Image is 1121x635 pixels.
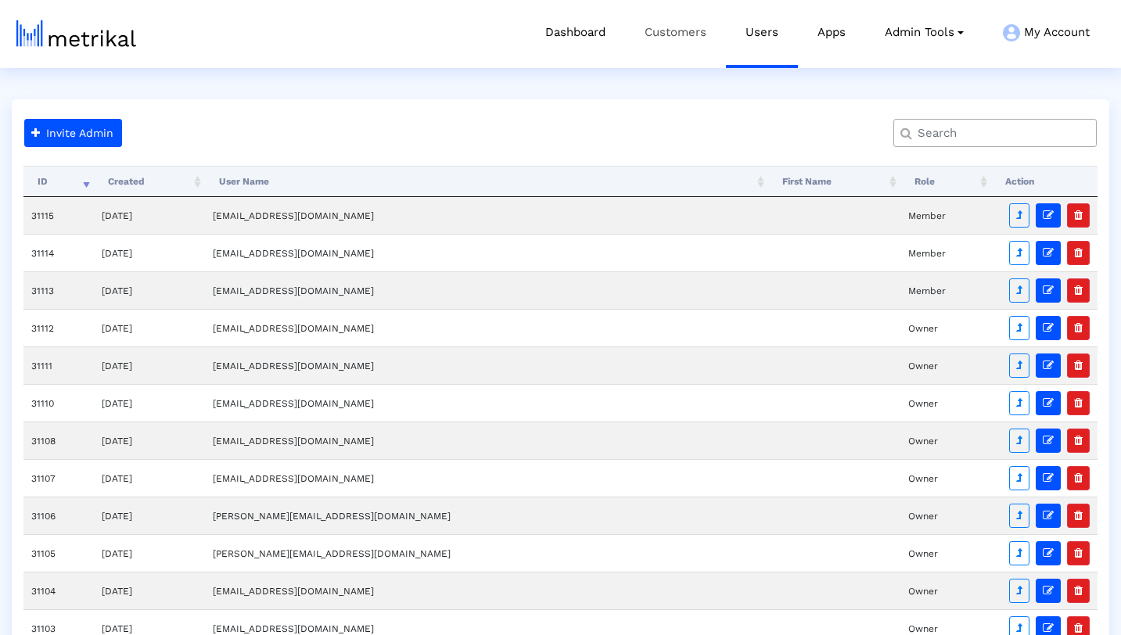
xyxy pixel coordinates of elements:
td: [DATE] [94,271,205,309]
td: Owner [900,459,991,497]
button: Make Admin [1009,579,1029,603]
button: Invite Admin [24,119,122,147]
td: 31105 [23,534,94,572]
input: Search [907,125,1090,142]
td: Member [900,197,991,234]
td: [DATE] [94,384,205,422]
th: Role: activate to sort column ascending [900,166,991,197]
td: 31107 [23,459,94,497]
td: [EMAIL_ADDRESS][DOMAIN_NAME] [205,309,768,346]
td: 31106 [23,497,94,534]
td: Owner [900,384,991,422]
td: 31110 [23,384,94,422]
td: Member [900,234,991,271]
td: [DATE] [94,459,205,497]
td: [DATE] [94,197,205,234]
img: metrical-logo-light.png [16,20,136,47]
td: Owner [900,309,991,346]
td: [EMAIL_ADDRESS][DOMAIN_NAME] [205,459,768,497]
td: 31114 [23,234,94,271]
td: Owner [900,572,991,609]
td: [PERSON_NAME][EMAIL_ADDRESS][DOMAIN_NAME] [205,534,768,572]
td: [EMAIL_ADDRESS][DOMAIN_NAME] [205,271,768,309]
img: my-account-menu-icon.png [1003,24,1020,41]
td: Owner [900,534,991,572]
td: [DATE] [94,572,205,609]
td: Owner [900,422,991,459]
td: [EMAIL_ADDRESS][DOMAIN_NAME] [205,422,768,459]
button: Make Admin [1009,353,1029,378]
td: Member [900,271,991,309]
td: [DATE] [94,497,205,534]
th: User Name: activate to sort column ascending [205,166,768,197]
td: Owner [900,497,991,534]
button: Make Admin [1009,203,1029,228]
button: Make Admin [1009,316,1029,340]
button: Make Admin [1009,466,1029,490]
td: [DATE] [94,234,205,271]
td: 31111 [23,346,94,384]
td: [EMAIL_ADDRESS][DOMAIN_NAME] [205,346,768,384]
button: Make Admin [1009,429,1029,453]
td: 31115 [23,197,94,234]
button: Make Admin [1009,241,1029,265]
td: Owner [900,346,991,384]
th: ID: activate to sort column ascending [23,166,94,197]
td: 31112 [23,309,94,346]
button: Make Admin [1009,541,1029,565]
td: [DATE] [94,346,205,384]
td: 31108 [23,422,94,459]
td: [PERSON_NAME][EMAIL_ADDRESS][DOMAIN_NAME] [205,497,768,534]
td: [EMAIL_ADDRESS][DOMAIN_NAME] [205,572,768,609]
td: [DATE] [94,534,205,572]
td: 31104 [23,572,94,609]
td: [EMAIL_ADDRESS][DOMAIN_NAME] [205,384,768,422]
td: [DATE] [94,422,205,459]
th: First Name: activate to sort column ascending [768,166,900,197]
button: Make Admin [1009,278,1029,303]
th: Action [991,166,1098,197]
th: Created: activate to sort column ascending [94,166,205,197]
td: 31113 [23,271,94,309]
td: [DATE] [94,309,205,346]
button: Make Admin [1009,504,1029,528]
button: Make Admin [1009,391,1029,415]
td: [EMAIL_ADDRESS][DOMAIN_NAME] [205,234,768,271]
td: [EMAIL_ADDRESS][DOMAIN_NAME] [205,197,768,234]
